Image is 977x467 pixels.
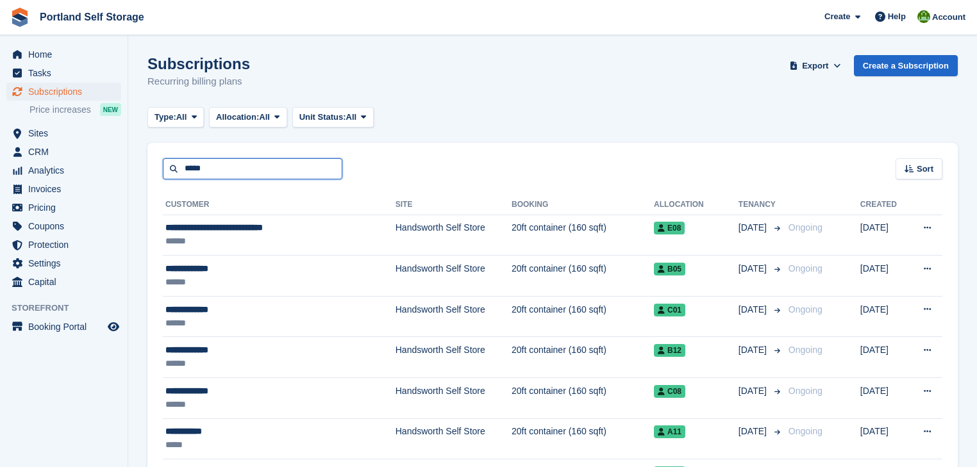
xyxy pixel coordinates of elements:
span: Protection [28,236,105,254]
span: Account [932,11,965,24]
a: menu [6,45,121,63]
td: 20ft container (160 sqft) [512,215,654,256]
td: [DATE] [860,378,908,419]
button: Type: All [147,107,204,128]
a: menu [6,318,121,336]
span: A11 [654,425,685,438]
span: Invoices [28,180,105,198]
a: menu [6,236,121,254]
a: menu [6,83,121,101]
td: Handsworth Self Store [396,215,512,256]
a: Preview store [106,319,121,334]
span: Home [28,45,105,63]
span: Settings [28,254,105,272]
img: stora-icon-8386f47178a22dfd0bd8f6a31ec36ba5ce8667c1dd55bd0f319d3a0aa187defe.svg [10,8,29,27]
a: menu [6,217,121,235]
td: [DATE] [860,337,908,378]
td: 20ft container (160 sqft) [512,337,654,378]
span: C08 [654,385,685,398]
p: Recurring billing plans [147,74,250,89]
span: [DATE] [739,303,769,316]
span: Storefront [12,302,128,315]
span: B12 [654,344,685,357]
span: Create [824,10,850,23]
span: Pricing [28,199,105,217]
span: C01 [654,304,685,316]
span: Analytics [28,161,105,179]
h1: Subscriptions [147,55,250,72]
td: Handsworth Self Store [396,296,512,337]
a: Price increases NEW [29,102,121,117]
td: 20ft container (160 sqft) [512,418,654,459]
span: [DATE] [739,343,769,357]
span: Export [802,60,828,72]
button: Unit Status: All [292,107,374,128]
a: menu [6,199,121,217]
span: Ongoing [789,426,823,436]
span: Subscriptions [28,83,105,101]
span: All [176,111,187,124]
span: All [346,111,357,124]
img: Sue Wolfendale [917,10,930,23]
span: Allocation: [216,111,259,124]
td: [DATE] [860,215,908,256]
span: Ongoing [789,304,823,315]
a: menu [6,64,121,82]
td: Handsworth Self Store [396,337,512,378]
span: Coupons [28,217,105,235]
span: E08 [654,222,685,234]
span: CRM [28,143,105,161]
span: Capital [28,273,105,291]
div: NEW [100,103,121,116]
span: Price increases [29,104,91,116]
td: 20ft container (160 sqft) [512,296,654,337]
button: Export [787,55,844,76]
td: 20ft container (160 sqft) [512,256,654,297]
span: Sort [917,163,933,176]
span: Ongoing [789,386,823,396]
span: [DATE] [739,384,769,398]
a: menu [6,180,121,198]
td: 20ft container (160 sqft) [512,378,654,419]
a: Create a Subscription [854,55,958,76]
th: Customer [163,195,396,215]
td: [DATE] [860,296,908,337]
span: All [259,111,270,124]
th: Created [860,195,908,215]
span: Help [888,10,906,23]
span: B05 [654,263,685,275]
th: Booking [512,195,654,215]
button: Allocation: All [209,107,287,128]
td: [DATE] [860,256,908,297]
span: Booking Portal [28,318,105,336]
a: menu [6,143,121,161]
th: Tenancy [739,195,783,215]
a: menu [6,161,121,179]
td: Handsworth Self Store [396,378,512,419]
th: Allocation [654,195,739,215]
span: Ongoing [789,263,823,274]
a: Portland Self Storage [35,6,149,28]
td: Handsworth Self Store [396,256,512,297]
span: Ongoing [789,222,823,233]
span: Ongoing [789,345,823,355]
a: menu [6,273,121,291]
span: Type: [154,111,176,124]
a: menu [6,124,121,142]
a: menu [6,254,121,272]
span: [DATE] [739,221,769,234]
span: [DATE] [739,262,769,275]
th: Site [396,195,512,215]
span: Sites [28,124,105,142]
span: Unit Status: [299,111,346,124]
span: Tasks [28,64,105,82]
td: [DATE] [860,418,908,459]
span: [DATE] [739,425,769,438]
td: Handsworth Self Store [396,418,512,459]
